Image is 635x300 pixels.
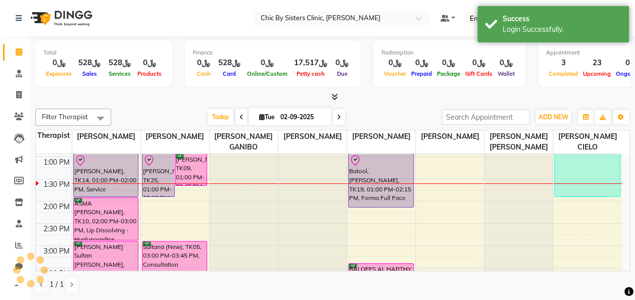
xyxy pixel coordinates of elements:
div: 1:30 PM [41,179,72,190]
span: Products [135,70,164,77]
span: Card [220,70,238,77]
span: Online/Custom [245,70,290,77]
div: ﷼0 [434,57,463,69]
div: Finance [193,48,353,57]
div: ASMA [PERSON_NAME], TK10, 02:00 PM-03:00 PM, Lip Dissolving - Hyalunoradise [74,198,138,240]
div: Redemption [381,48,517,57]
span: Due [334,70,350,77]
span: Package [434,70,463,77]
div: ﷼0 [463,57,495,69]
div: ﷼528 [214,57,245,69]
div: ﷼0 [245,57,290,69]
span: ADD NEW [539,113,568,121]
div: [PERSON_NAME] Sultan [PERSON_NAME], TK02, 03:00 PM-04:00 PM, Service [74,241,138,284]
span: Services [106,70,133,77]
div: Login Successfully. [503,24,621,35]
span: Tue [257,113,277,121]
div: Therapist [36,130,72,141]
div: ﷼0 [495,57,517,69]
div: 3:30 PM [41,268,72,279]
div: ﷼0 [135,57,164,69]
input: Search Appointment [442,109,530,125]
span: Voucher [381,70,409,77]
input: 2025-09-02 [277,110,328,125]
div: Success [503,14,621,24]
span: Today [208,109,233,125]
img: logo [26,4,95,32]
div: 2:30 PM [41,224,72,234]
span: Completed [546,70,580,77]
div: ﷼0 [409,57,434,69]
div: 1:00 PM [41,157,72,168]
span: [PERSON_NAME] [PERSON_NAME] [484,130,553,154]
div: Sultana (New), TK05, 03:00 PM-03:45 PM, Consultation [142,241,207,273]
div: 3:00 PM [41,246,72,257]
div: 23 [580,57,613,69]
div: ﷼0 [193,57,214,69]
span: Upcoming [580,70,613,77]
div: [PERSON_NAME], TK25, 01:00 PM-02:00 PM, Service [142,154,174,196]
span: [PERSON_NAME] [416,130,484,143]
span: Filter Therapist [42,113,88,121]
span: Sales [80,70,100,77]
div: ﷼0 [331,57,353,69]
span: Petty cash [294,70,327,77]
div: ﷼0 [43,57,74,69]
span: Gift Cards [463,70,495,77]
div: ﷼17,517 [290,57,331,69]
span: Prepaid [409,70,434,77]
span: 1 / 1 [50,279,64,290]
span: [PERSON_NAME] CIELO [553,130,622,154]
span: Expenses [43,70,74,77]
div: 2:00 PM [41,202,72,212]
span: [PERSON_NAME] [72,130,140,143]
div: [PERSON_NAME], TK14, 01:00 PM-02:00 PM, Service [74,154,138,196]
span: [PERSON_NAME] [278,130,347,143]
div: Total [43,48,164,57]
button: ADD NEW [536,110,571,124]
div: ﷼528 [74,57,105,69]
span: [PERSON_NAME] GANIBO [210,130,278,154]
div: Batool, [PERSON_NAME], TK19, 01:00 PM-02:15 PM, Forma Full Face [349,154,413,207]
span: Cash [194,70,213,77]
div: ﷼528 [105,57,135,69]
div: 3 [546,57,580,69]
span: Wallet [495,70,517,77]
span: [PERSON_NAME] [347,130,415,143]
div: [PERSON_NAME], TK09, 01:00 PM-01:45 PM, Consultation [175,154,207,185]
div: ﷼0 [381,57,409,69]
span: [PERSON_NAME] [141,130,209,143]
